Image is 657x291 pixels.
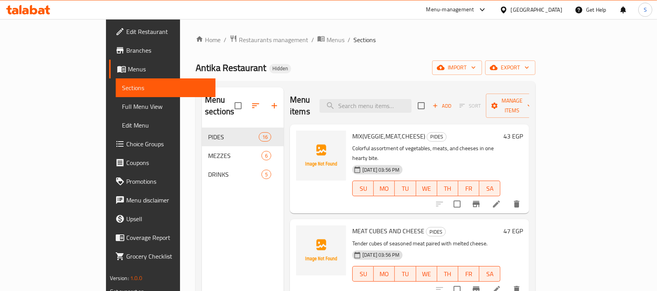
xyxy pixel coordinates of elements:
[265,96,284,115] button: Add section
[352,130,425,142] span: MIX(VEGGIE,MEAT,CHEESE)
[126,195,210,205] span: Menu disclaimer
[262,171,271,178] span: 5
[431,101,452,110] span: Add
[109,60,216,78] a: Menus
[230,35,308,45] a: Restaurants management
[461,183,476,194] span: FR
[122,121,210,130] span: Edit Menu
[116,116,216,135] a: Edit Menu
[126,46,210,55] span: Branches
[398,183,413,194] span: TU
[485,60,535,75] button: export
[458,266,479,282] button: FR
[440,268,455,280] span: TH
[503,225,523,236] h6: 47 EGP
[374,181,395,196] button: MO
[398,268,413,280] span: TU
[458,181,479,196] button: FR
[205,94,235,117] h2: Menu sections
[126,214,210,224] span: Upsell
[429,100,454,112] span: Add item
[427,132,446,141] span: PIDES
[109,172,216,191] a: Promotions
[479,266,500,282] button: SA
[438,63,476,73] span: import
[130,273,142,283] span: 1.0.0
[202,128,284,146] div: PIDES16
[507,195,526,213] button: delete
[246,96,265,115] span: Sort sections
[467,195,486,213] button: Branch-specific-item
[296,225,346,275] img: MEAT CUBES AND CHEESE
[261,151,271,160] div: items
[449,196,465,212] span: Select to update
[230,98,246,114] span: Select all sections
[196,59,266,76] span: Antika Restaurant
[419,268,434,280] span: WE
[511,5,562,14] div: [GEOGRAPHIC_DATA]
[352,225,424,237] span: MEAT CUBES AND CHEESE
[352,144,500,163] p: Colorful assortment of vegetables, meats, and cheeses in one hearty bite.
[109,228,216,247] a: Coverage Report
[395,266,416,282] button: TU
[359,251,403,259] span: [DATE] 03:56 PM
[122,102,210,111] span: Full Menu View
[126,158,210,167] span: Coupons
[437,266,458,282] button: TH
[109,153,216,172] a: Coupons
[353,35,376,44] span: Sections
[122,83,210,92] span: Sections
[416,181,437,196] button: WE
[269,65,291,72] span: Hidden
[426,5,474,14] div: Menu-management
[109,41,216,60] a: Branches
[377,268,392,280] span: MO
[419,183,434,194] span: WE
[109,22,216,41] a: Edit Restaurant
[426,227,445,236] span: PIDES
[356,268,371,280] span: SU
[413,98,429,114] span: Select section
[109,191,216,209] a: Menu disclaimer
[432,60,482,75] button: import
[503,131,523,142] h6: 43 EGP
[126,27,210,36] span: Edit Restaurant
[208,151,261,160] span: MEZZES
[126,233,210,242] span: Coverage Report
[116,97,216,116] a: Full Menu View
[109,209,216,228] a: Upsell
[395,181,416,196] button: TU
[356,183,371,194] span: SU
[196,35,535,45] nav: breadcrumb
[440,183,455,194] span: TH
[224,35,226,44] li: /
[208,170,261,179] span: DRINKS
[128,64,210,74] span: Menus
[239,35,308,44] span: Restaurants management
[109,135,216,153] a: Choice Groups
[429,100,454,112] button: Add
[262,152,271,160] span: 6
[482,183,497,194] span: SA
[320,99,412,113] input: search
[352,181,374,196] button: SU
[359,166,403,174] span: [DATE] 03:56 PM
[208,132,259,142] div: PIDES
[116,78,216,97] a: Sections
[202,165,284,184] div: DRINKS5
[126,177,210,186] span: Promotions
[202,146,284,165] div: MEZZES6
[416,266,437,282] button: WE
[126,139,210,149] span: Choice Groups
[479,181,500,196] button: SA
[437,181,458,196] button: TH
[296,131,346,181] img: MIX(VEGGIE,MEAT,CHEESE)
[644,5,647,14] span: S
[317,35,344,45] a: Menus
[482,268,497,280] span: SA
[492,199,501,209] a: Edit menu item
[461,268,476,280] span: FR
